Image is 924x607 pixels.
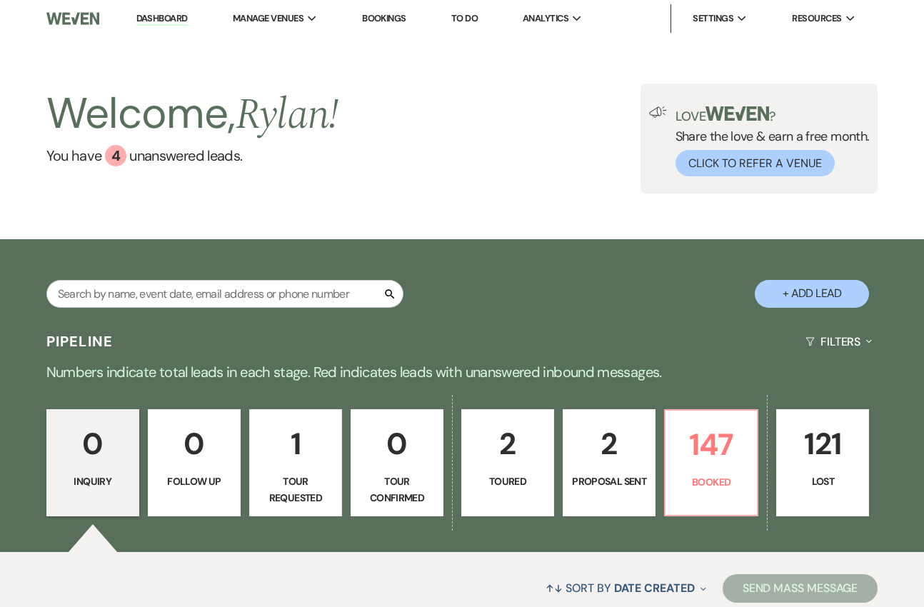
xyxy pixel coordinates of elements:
[105,145,126,166] div: 4
[46,331,114,351] h3: Pipeline
[148,409,241,516] a: 0Follow Up
[755,280,869,308] button: + Add Lead
[776,409,869,516] a: 121Lost
[471,473,545,489] p: Toured
[664,409,758,516] a: 147Booked
[471,420,545,468] p: 2
[157,473,231,489] p: Follow Up
[563,409,656,516] a: 2Proposal Sent
[360,420,434,468] p: 0
[674,474,748,490] p: Booked
[258,420,333,468] p: 1
[674,421,748,468] p: 147
[233,11,303,26] span: Manage Venues
[614,581,695,596] span: Date Created
[157,420,231,468] p: 0
[351,409,443,516] a: 0Tour Confirmed
[362,12,406,24] a: Bookings
[360,473,434,506] p: Tour Confirmed
[249,409,342,516] a: 1Tour Requested
[785,473,860,489] p: Lost
[46,409,139,516] a: 0Inquiry
[676,106,870,123] p: Love ?
[785,420,860,468] p: 121
[792,11,841,26] span: Resources
[46,145,339,166] a: You have 4 unanswered leads.
[136,12,188,26] a: Dashboard
[546,581,563,596] span: ↑↓
[540,569,711,607] button: Sort By Date Created
[451,12,478,24] a: To Do
[649,106,667,118] img: loud-speaker-illustration.svg
[56,420,130,468] p: 0
[572,420,646,468] p: 2
[693,11,733,26] span: Settings
[46,280,403,308] input: Search by name, event date, email address or phone number
[236,82,339,148] span: Rylan !
[723,574,878,603] button: Send Mass Message
[800,323,878,361] button: Filters
[572,473,646,489] p: Proposal Sent
[705,106,769,121] img: weven-logo-green.svg
[523,11,568,26] span: Analytics
[676,150,835,176] button: Click to Refer a Venue
[258,473,333,506] p: Tour Requested
[461,409,554,516] a: 2Toured
[46,4,99,34] img: Weven Logo
[667,106,870,176] div: Share the love & earn a free month.
[56,473,130,489] p: Inquiry
[46,84,339,145] h2: Welcome,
